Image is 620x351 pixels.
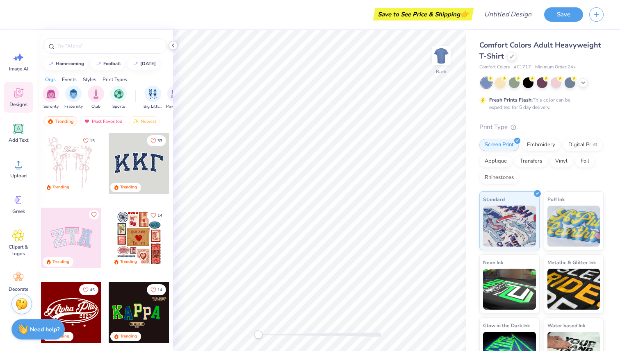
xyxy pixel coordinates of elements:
span: Comfort Colors [479,64,510,71]
div: Vinyl [550,155,573,168]
div: filter for Sports [110,86,127,110]
div: Styles [83,76,96,83]
button: filter button [166,86,185,110]
span: Minimum Order: 24 + [535,64,576,71]
img: Neon Ink [483,269,536,310]
span: Fraternity [64,104,83,110]
div: Screen Print [479,139,519,151]
span: Comfort Colors Adult Heavyweight T-Shirt [479,40,601,61]
span: Upload [10,172,27,179]
div: Digital Print [563,139,603,151]
div: Newest [129,116,160,126]
img: Club Image [91,89,100,99]
div: Trending [43,116,77,126]
div: Trending [120,333,137,340]
button: filter button [110,86,127,110]
img: Big Little Reveal Image [148,89,157,99]
img: trend_line.gif [95,61,102,66]
button: Like [147,135,166,146]
span: Glow in the Dark Ink [483,321,530,330]
button: Like [79,135,98,146]
img: Sorority Image [46,89,56,99]
img: Puff Ink [547,206,600,247]
span: 45 [90,288,95,292]
img: trend_line.gif [48,61,54,66]
span: Parent's Weekend [166,104,185,110]
div: homecoming [56,61,84,66]
span: Sorority [43,104,59,110]
div: Trending [120,259,137,265]
span: Water based Ink [547,321,585,330]
div: Accessibility label [254,331,262,339]
div: This color can be expedited for 5 day delivery. [489,96,590,111]
span: Club [91,104,100,110]
img: Fraternity Image [69,89,78,99]
button: filter button [64,86,83,110]
button: homecoming [43,58,88,70]
div: filter for Big Little Reveal [144,86,162,110]
div: Rhinestones [479,172,519,184]
span: Clipart & logos [5,244,32,257]
button: Save [544,7,583,22]
div: Trending [52,184,69,190]
div: Transfers [515,155,547,168]
span: 14 [157,213,162,217]
div: Foil [575,155,595,168]
button: Like [79,284,98,295]
div: Most Favorited [80,116,126,126]
span: Image AI [9,66,28,72]
div: Print Type [479,122,604,132]
strong: Fresh Prints Flash: [489,97,533,103]
button: [DATE] [128,58,160,70]
div: halloween [140,61,156,66]
div: Embroidery [522,139,561,151]
div: Save to See Price & Shipping [375,8,472,20]
img: Standard [483,206,536,247]
span: 14 [157,288,162,292]
div: Trending [120,184,137,190]
div: Back [436,68,447,75]
div: Print Types [103,76,127,83]
img: trending.gif [47,118,54,124]
strong: Need help? [30,326,59,333]
div: Applique [479,155,512,168]
button: filter button [43,86,59,110]
div: Events [62,76,77,83]
input: Untitled Design [478,6,538,23]
img: newest.gif [132,118,139,124]
div: filter for Club [88,86,104,110]
div: filter for Fraternity [64,86,83,110]
span: Standard [483,195,505,204]
span: Designs [9,101,27,108]
button: Like [147,284,166,295]
img: Sports Image [114,89,123,99]
span: Metallic & Glitter Ink [547,258,596,267]
img: most_fav.gif [84,118,90,124]
div: filter for Sorority [43,86,59,110]
input: Try "Alpha" [57,42,162,50]
div: Trending [52,259,69,265]
img: Metallic & Glitter Ink [547,269,600,310]
button: Like [147,210,166,221]
span: 33 [157,139,162,143]
button: Like [89,210,99,220]
img: trend_line.gif [132,61,139,66]
span: Big Little Reveal [144,104,162,110]
div: filter for Parent's Weekend [166,86,185,110]
span: Neon Ink [483,258,503,267]
div: Orgs [45,76,56,83]
span: # C1717 [514,64,531,71]
button: football [91,58,125,70]
span: Sports [112,104,125,110]
span: 👉 [460,9,469,19]
img: Back [433,48,449,64]
span: Greek [12,208,25,215]
span: 15 [90,139,95,143]
img: Parent's Weekend Image [171,89,180,99]
span: Decorate [9,286,28,292]
span: Add Text [9,137,28,143]
button: filter button [88,86,104,110]
span: Puff Ink [547,195,565,204]
div: football [103,61,121,66]
button: filter button [144,86,162,110]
